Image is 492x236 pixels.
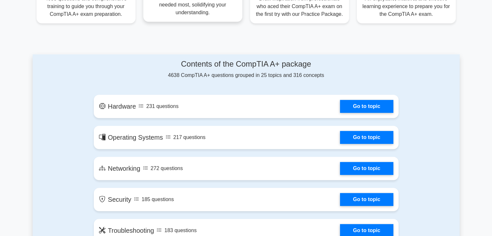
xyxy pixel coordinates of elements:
a: Go to topic [340,100,393,113]
a: Go to topic [340,162,393,175]
a: Go to topic [340,131,393,144]
div: 4638 CompTIA A+ questions grouped in 25 topics and 316 concepts [94,59,399,79]
h4: Contents of the CompTIA A+ package [94,59,399,69]
a: Go to topic [340,193,393,206]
